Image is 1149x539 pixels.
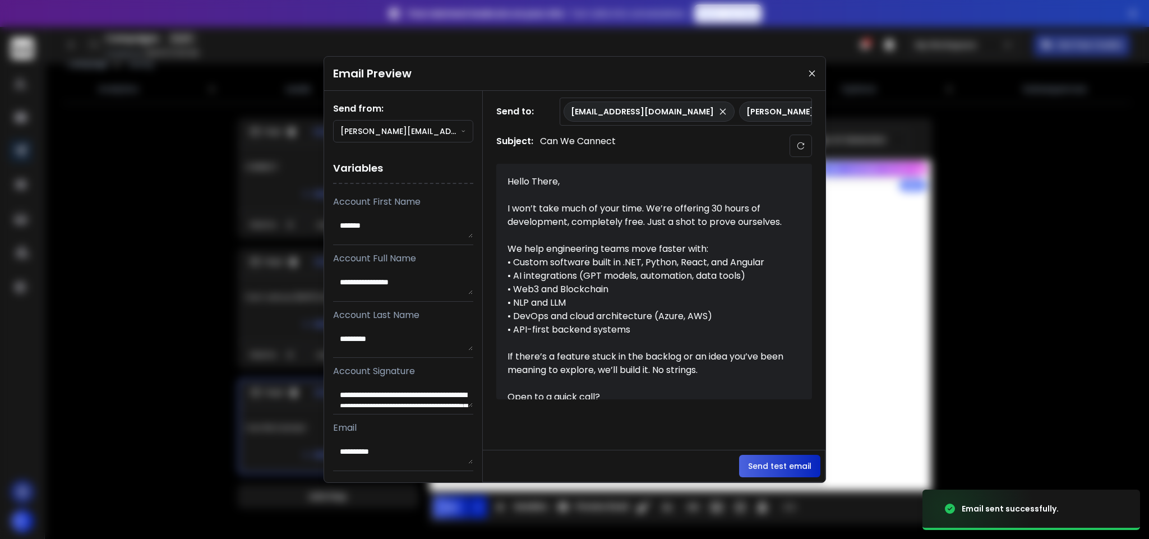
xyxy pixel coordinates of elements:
p: Account Last Name [333,308,473,322]
p: Can We Cannect [540,135,616,157]
h1: Send from: [333,102,473,116]
div: • API-first backend systems [507,323,788,337]
div: Email sent successfully. [962,503,1059,514]
div: • Web3 and Blockchain [507,283,788,296]
div: I won’t take much of your time. We’re offering 30 hours of development, completely free. Just a s... [507,202,788,229]
h1: Variables [333,154,473,184]
div: Hello There, [507,175,788,188]
div: Open to a quick call? [507,390,788,404]
div: • NLP and LLM [507,296,788,310]
div: We help engineering teams move faster with: [507,242,788,256]
p: Account First Name [333,195,473,209]
div: If there’s a feature stuck in the backlog or an idea you’ve been meaning to explore, we’ll build ... [507,350,788,377]
h1: Email Preview [333,66,412,81]
button: Send test email [739,455,820,477]
p: [PERSON_NAME][EMAIL_ADDRESS][DOMAIN_NAME] [746,106,957,117]
p: [PERSON_NAME][EMAIL_ADDRESS][PERSON_NAME][DOMAIN_NAME] [340,126,462,137]
h1: Send to: [496,105,541,118]
p: Account Full Name [333,252,473,265]
h1: Subject: [496,135,533,157]
p: Email [333,421,473,435]
p: [EMAIL_ADDRESS][DOMAIN_NAME] [571,106,714,117]
p: Account Signature [333,365,473,378]
div: • Custom software built in .NET, Python, React, and Angular • AI integrations (GPT models, automa... [507,256,788,283]
div: • DevOps and cloud architecture (Azure, AWS) [507,310,788,323]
